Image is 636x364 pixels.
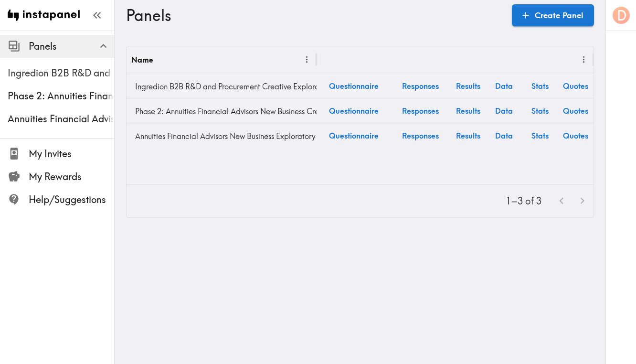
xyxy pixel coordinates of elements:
[522,98,558,123] a: Stats
[131,77,312,96] a: Ingredion B2B R&D and Procurement Creative Exploratory
[317,123,391,148] a: Questionnaire
[486,98,522,123] a: Data
[522,74,558,98] a: Stats
[317,98,391,123] a: Questionnaire
[8,89,114,103] span: Phase 2: Annuities Financial Advisors New Business Creative Testing
[450,123,486,148] a: Results
[512,4,594,26] a: Create Panel
[576,52,591,67] button: Menu
[486,74,522,98] a: Data
[322,52,337,67] button: Sort
[317,74,391,98] a: Questionnaire
[522,123,558,148] a: Stats
[450,74,486,98] a: Results
[154,52,169,67] button: Sort
[558,74,594,98] a: Quotes
[391,74,450,98] a: Responses
[29,147,114,161] span: My Invites
[126,6,504,24] h3: Panels
[617,7,626,24] span: D
[299,52,314,67] button: Menu
[612,6,631,25] button: D
[506,194,541,208] p: 1–3 of 3
[131,102,312,121] a: Phase 2: Annuities Financial Advisors New Business Creative Testing
[131,127,312,146] a: Annuities Financial Advisors New Business Exploratory
[450,98,486,123] a: Results
[29,193,114,206] span: Help/Suggestions
[391,123,450,148] a: Responses
[131,55,153,64] div: Name
[8,112,114,126] span: Annuities Financial Advisors New Business Exploratory
[486,123,522,148] a: Data
[558,123,594,148] a: Quotes
[29,40,114,53] span: Panels
[391,98,450,123] a: Responses
[558,98,594,123] a: Quotes
[8,66,114,80] span: Ingredion B2B R&D and Procurement Creative Exploratory
[29,170,114,183] span: My Rewards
